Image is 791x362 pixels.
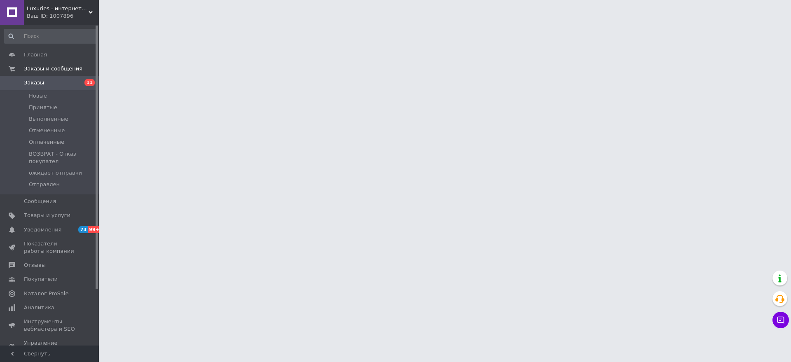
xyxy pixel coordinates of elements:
span: Luxuries - интернет-магазин одежды и нижнего белья Luxuries [27,5,89,12]
span: Инструменты вебмастера и SEO [24,318,76,333]
span: Принятые [29,104,57,111]
span: ВОЗВРАТ - Отказ покупател [29,150,96,165]
span: Управление сайтом [24,339,76,354]
span: Показатели работы компании [24,240,76,255]
span: Заказы [24,79,44,86]
span: ожидает отправки [29,169,82,177]
span: Покупатели [24,276,58,283]
span: Отзывы [24,262,46,269]
span: Товары и услуги [24,212,70,219]
span: Сообщения [24,198,56,205]
span: 11 [84,79,95,86]
div: Ваш ID: 1007896 [27,12,99,20]
button: Чат с покупателем [772,312,789,328]
span: Отмененные [29,127,65,134]
input: Поиск [4,29,97,44]
span: Заказы и сообщения [24,65,82,72]
span: Уведомления [24,226,61,234]
span: Аналитика [24,304,54,311]
span: Оплаченные [29,138,64,146]
span: Главная [24,51,47,58]
span: 99+ [88,226,101,233]
span: Отправлен [29,181,60,188]
span: Выполненные [29,115,68,123]
span: Новые [29,92,47,100]
span: 73 [78,226,88,233]
span: Каталог ProSale [24,290,68,297]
